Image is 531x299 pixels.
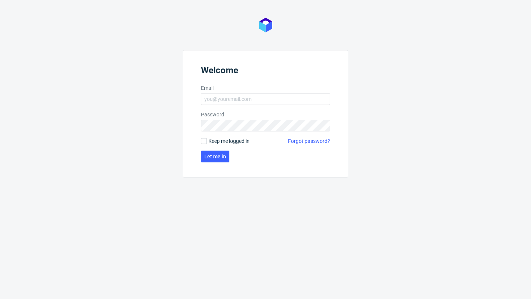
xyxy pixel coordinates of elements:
header: Welcome [201,65,330,78]
button: Let me in [201,151,229,162]
span: Let me in [204,154,226,159]
a: Forgot password? [288,137,330,145]
input: you@youremail.com [201,93,330,105]
span: Keep me logged in [208,137,250,145]
label: Email [201,84,330,92]
label: Password [201,111,330,118]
